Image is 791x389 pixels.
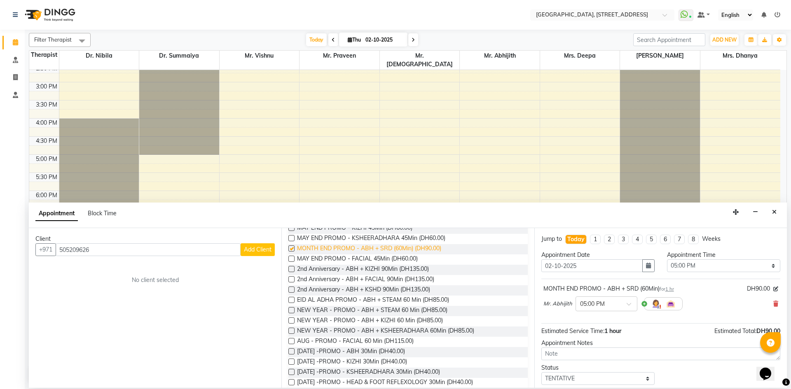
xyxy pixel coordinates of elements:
[702,235,721,243] div: Weeks
[712,37,737,43] span: ADD NEW
[604,235,615,244] li: 2
[220,51,300,61] span: Mr. Vishnu
[300,51,379,61] span: Mr. Praveen
[541,327,604,335] span: Estimated Service Time:
[21,3,77,26] img: logo
[241,243,275,256] button: Add Client
[590,235,601,244] li: 1
[139,51,219,61] span: Dr. Summaiya
[59,51,139,61] span: Dr. Nibila
[35,235,275,243] div: Client
[747,284,770,293] span: DH90.00
[297,234,445,244] span: MAY END PROMO - KSHEERADHARA 45Min (DH60.00)
[306,33,327,46] span: Today
[688,235,699,244] li: 8
[541,235,562,243] div: Jump to
[660,235,671,244] li: 6
[244,246,271,253] span: Add Client
[618,235,629,244] li: 3
[297,285,430,296] span: 2nd Anniversary - ABH + KSHD 90Min (DH135.00)
[88,210,117,217] span: Block Time
[710,34,739,46] button: ADD NEW
[541,363,655,372] div: Status
[665,286,674,292] span: 1 hr
[674,235,685,244] li: 7
[768,206,780,219] button: Close
[34,137,59,145] div: 4:30 PM
[460,51,540,61] span: Mr. Abhijith
[297,326,474,337] span: NEW YEAR - PROMO - ABH + KSHEERADHARA 60Min (DH85.00)
[34,100,59,109] div: 3:30 PM
[297,337,414,347] span: AUG - PROMO - FACIAL 60 Min (DH115.00)
[297,296,449,306] span: EID AL ADHA PROMO - ABH + STEAM 60 Min (DH85.00)
[700,51,780,61] span: Mrs. Dhanya
[297,316,443,326] span: NEW YEAR - PROMO - ABH + KIZHI 60 Min (DH85.00)
[540,51,620,61] span: Mrs. Deepa
[651,299,661,309] img: Hairdresser.png
[773,287,778,291] i: Edit price
[297,244,441,254] span: MONTH END PROMO - ABH + SRD (60Min) (DH90.00)
[543,284,674,293] div: MONTH END PROMO - ABH + SRD (60Min)
[620,51,700,61] span: [PERSON_NAME]
[35,206,78,221] span: Appointment
[34,36,72,43] span: Filter Therapist
[714,327,756,335] span: Estimated Total:
[756,356,783,381] iframe: chat widget
[541,259,643,272] input: yyyy-mm-dd
[297,224,412,234] span: MAY END PROMO - KIZHI 45Min (DH60.00)
[604,327,621,335] span: 1 hour
[380,51,460,70] span: Mr. [DEMOGRAPHIC_DATA]
[29,51,59,59] div: Therapist
[34,173,59,182] div: 5:30 PM
[667,251,780,259] div: Appointment Time
[35,243,56,256] button: +971
[297,378,473,388] span: [DATE] -PROMO - HEAD & FOOT REFLEXOLOGY 30Min (DH40.00)
[666,299,676,309] img: Interior.png
[297,347,405,357] span: [DATE] -PROMO - ABH 30Min (DH40.00)
[633,33,705,46] input: Search Appointment
[756,327,780,335] span: DH90.00
[363,34,404,46] input: 2025-10-02
[567,235,585,244] div: Today
[297,357,407,368] span: [DATE] -PROMO - KIZHI 30Min (DH40.00)
[346,37,363,43] span: Thu
[297,306,447,316] span: NEW YEAR - PROMO - ABH + STEAM 60 Min (DH85.00)
[543,300,572,308] span: Mr. Abhijith
[646,235,657,244] li: 5
[34,155,59,163] div: 5:00 PM
[632,235,643,244] li: 4
[297,275,434,285] span: 2nd Anniversary - ABH + FACIAL 90Min (DH135.00)
[297,368,440,378] span: [DATE] -PROMO - KSHEERADHARA 30Min (DH40.00)
[297,265,429,275] span: 2nd Anniversary - ABH + KIZHI 90Min (DH135.00)
[34,191,59,200] div: 6:00 PM
[660,286,674,292] small: for
[541,251,655,259] div: Appointment Date
[297,254,418,265] span: MAY END PROMO - FACIAL 45Min (DH60.00)
[34,119,59,127] div: 4:00 PM
[56,243,241,256] input: Search by Name/Mobile/Email/Code
[55,276,255,284] div: No client selected
[541,339,780,347] div: Appointment Notes
[34,82,59,91] div: 3:00 PM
